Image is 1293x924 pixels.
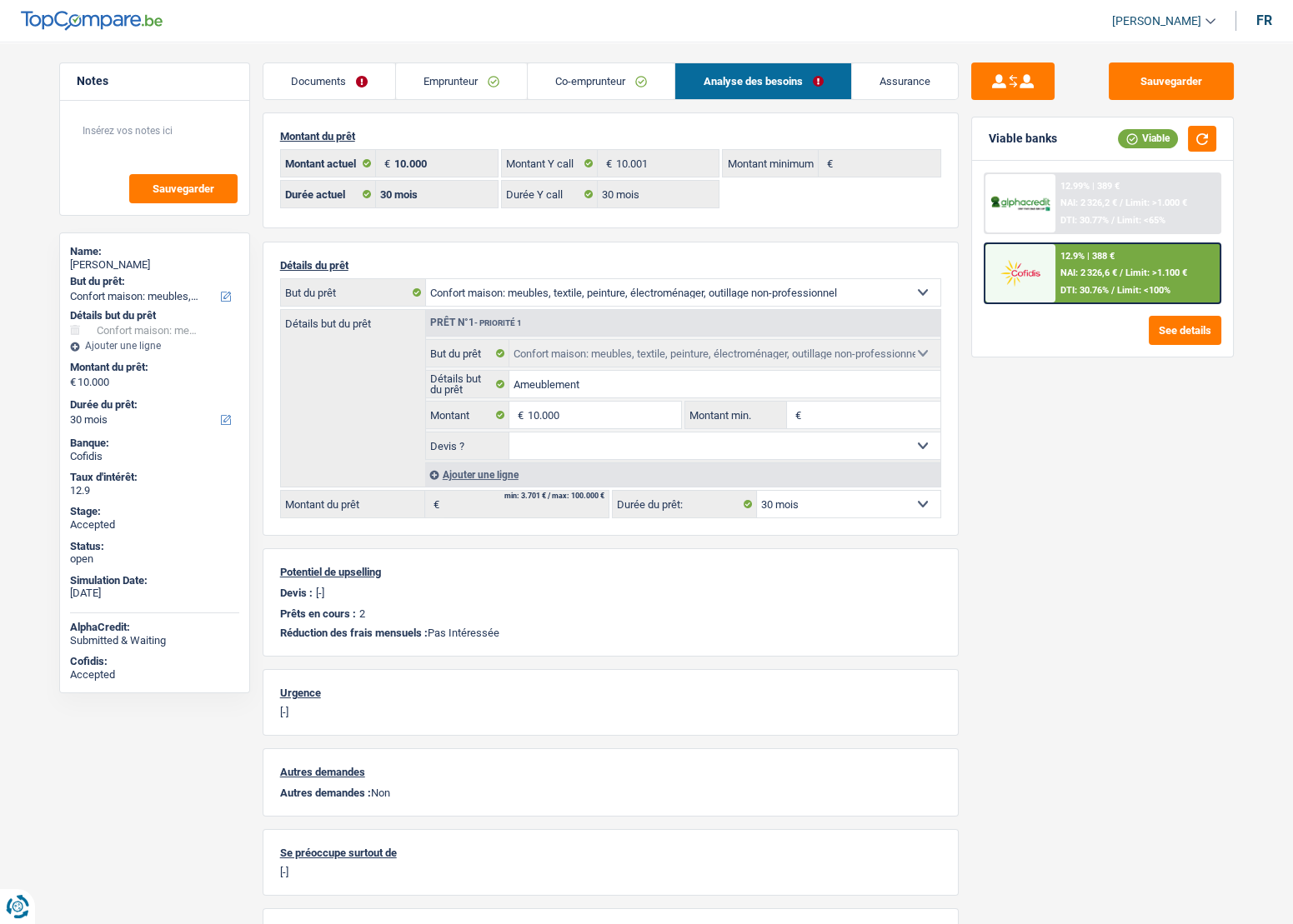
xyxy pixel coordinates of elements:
[70,518,239,532] div: Accepted
[1111,215,1115,226] span: /
[70,376,76,389] span: €
[819,150,837,177] span: €
[280,607,356,620] p: Prêts en cours :
[280,847,941,859] p: Se préoccupe surtout de
[280,587,313,599] p: Devis :
[1120,197,1123,208] span: /
[990,257,1051,288] img: Cofidis
[281,150,377,177] label: Montant actuel
[280,627,428,639] span: Réduction des frais mensuels :
[1111,285,1115,296] span: /
[1120,267,1123,278] span: /
[1060,285,1109,296] span: DTI: 30.76%
[70,450,239,463] div: Cofidis
[426,317,526,328] div: Prêt n°1
[504,492,604,500] div: min: 3.701 € / max: 100.000 €
[70,340,239,352] div: Ajouter une ligne
[1060,181,1120,192] div: 12.99% | 389 €
[723,150,819,177] label: Montant minimum
[281,491,425,517] label: Montant du prêt
[613,491,757,517] label: Durée du prêt:
[70,587,239,600] div: [DATE]
[281,279,426,306] label: But du prêt
[1060,197,1117,208] span: NAI: 2 326,2 €
[685,402,787,428] label: Montant min.
[280,130,941,142] p: Montant du prêt
[281,181,377,207] label: Durée actuel
[70,309,239,322] div: Détails but du prêt
[70,258,239,272] div: [PERSON_NAME]
[426,432,510,459] label: Devis ?
[70,552,239,566] div: open
[280,787,371,799] span: Autres demandes :
[502,181,598,207] label: Durée Y call
[70,471,239,484] div: Taux d'intérêt:
[1125,267,1187,278] span: Limit: >1.100 €
[280,687,941,699] p: Urgence
[1256,12,1272,28] div: fr
[70,655,239,668] div: Cofidis:
[129,174,238,203] button: Sauvegarder
[474,318,522,327] span: - Priorité 1
[280,627,941,639] p: Pas Intéressée
[70,574,239,587] div: Simulation Date:
[316,587,324,599] p: [-]
[77,74,233,88] h5: Notes
[70,484,239,497] div: 12.9
[280,259,941,272] p: Détails du prêt
[425,491,444,517] span: €
[376,150,394,177] span: €
[1117,285,1170,296] span: Limit: <100%
[70,275,236,288] label: But du prêt:
[509,402,528,428] span: €
[70,245,239,258] div: Name:
[1109,62,1234,100] button: Sauvegarder
[21,11,163,31] img: TopCompare Logo
[1118,129,1178,147] div: Viable
[70,621,239,634] div: AlphaCredit:
[70,668,239,682] div: Accepted
[280,766,941,778] p: Autres demandes
[1149,316,1221,345] button: See details
[280,866,941,878] p: [-]
[425,462,940,487] div: Ajouter une ligne
[263,63,395,99] a: Documents
[1060,251,1115,262] div: 12.9% | 388 €
[70,437,239,450] div: Banque:
[1112,14,1201,28] span: [PERSON_NAME]
[990,194,1051,213] img: AlphaCredit
[426,402,510,428] label: Montant
[70,361,236,374] label: Montant du prêt:
[70,398,236,412] label: Durée du prêt:
[280,566,941,578] p: Potentiel de upselling
[70,505,239,518] div: Stage:
[70,634,239,647] div: Submitted & Waiting
[989,132,1057,146] div: Viable banks
[280,787,941,799] p: Non
[70,540,239,553] div: Status:
[1117,215,1165,226] span: Limit: <65%
[1060,215,1109,226] span: DTI: 30.77%
[281,310,425,329] label: Détails but du prêt
[359,607,365,620] p: 2
[852,63,958,99] a: Assurance
[1099,7,1215,35] a: [PERSON_NAME]
[426,371,510,397] label: Détails but du prêt
[280,706,941,718] p: [-]
[1060,267,1117,278] span: NAI: 2 326,6 €
[153,183,214,194] span: Sauvegarder
[1125,197,1187,208] span: Limit: >1.000 €
[396,63,527,99] a: Emprunteur
[502,150,598,177] label: Montant Y call
[787,402,805,428] span: €
[598,150,616,177] span: €
[528,63,674,99] a: Co-emprunteur
[426,340,510,367] label: But du prêt
[675,63,850,99] a: Analyse des besoins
